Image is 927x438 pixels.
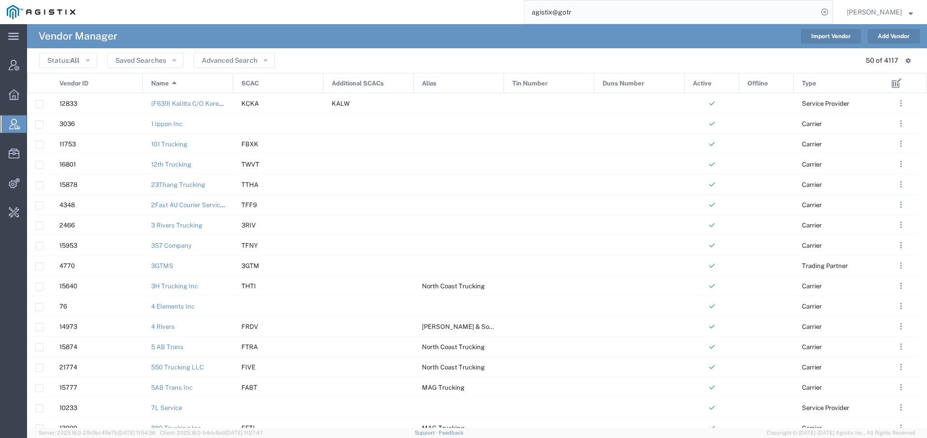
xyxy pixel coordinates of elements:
button: ... [894,381,908,394]
span: Type [802,73,816,94]
span: 4348 [59,201,75,209]
span: . . . [900,219,902,231]
a: 12th Trucking [151,161,191,168]
span: North Coast Trucking [422,364,485,371]
button: ... [894,279,908,293]
h4: Vendor Manager [39,24,117,48]
span: Carrier [802,323,822,330]
span: MAG Trucking [422,384,464,391]
a: 3H Trucking Inc [151,283,198,290]
button: ... [894,360,908,374]
a: 1 Ippon Inc [151,120,183,127]
button: ... [894,239,908,252]
span: . . . [900,381,902,393]
a: 5 AB Trans [151,343,183,351]
span: 4770 [59,262,75,269]
span: 15640 [59,283,77,290]
span: SCAC [241,73,259,94]
span: Trading Partner [802,262,848,269]
span: . . . [900,158,902,170]
button: Status:All [39,53,97,68]
span: 3036 [59,120,75,127]
span: 16801 [59,161,76,168]
button: ... [894,320,908,333]
span: 10233 [59,404,77,411]
a: 3 Rivers Trucking [151,222,202,229]
button: ... [894,421,908,435]
span: MAG Trucking [422,424,464,432]
a: 101 Trucking [151,141,187,148]
button: ... [894,117,908,130]
span: Carrier [802,424,822,432]
span: Carrier [802,343,822,351]
span: Carrier [802,303,822,310]
div: 50 of 4117 [866,56,898,66]
span: North Coast Trucking [422,283,485,290]
span: . . . [900,199,902,211]
span: FIVE [241,364,255,371]
span: Name [151,73,169,94]
button: Import Vendor [801,29,861,43]
a: 880 Trucking Inc [151,424,201,432]
span: Bowman & Sons Trucking [422,323,524,330]
span: FABT [241,384,257,391]
button: ... [894,178,908,191]
span: . . . [900,280,902,292]
a: (F639) Kalitta C/O Korean Air [151,100,236,107]
span: 14973 [59,323,77,330]
span: . . . [900,422,902,434]
span: Carrier [802,283,822,290]
button: ... [894,218,908,232]
button: ... [894,299,908,313]
span: Copyright © [DATE]-[DATE] Agistix Inc., All Rights Reserved [767,429,915,437]
span: 13000 [59,424,77,432]
a: 7L Service [151,404,182,411]
span: . . . [900,260,902,271]
input: Search for shipment number, reference number [524,0,818,24]
span: . . . [900,98,902,109]
span: . . . [900,240,902,251]
button: Advanced Search [194,53,275,68]
span: 15953 [59,242,77,249]
span: KCKA [241,100,259,107]
a: 5AB Trans Inc [151,384,193,391]
span: 2466 [59,222,75,229]
span: . . . [900,361,902,373]
button: ... [894,401,908,414]
button: ... [894,198,908,212]
a: 4 Rivers [151,323,175,330]
button: ... [894,97,908,110]
span: 15874 [59,343,77,351]
span: FTRA [241,343,258,351]
span: . . . [900,179,902,190]
span: [DATE] 11:54:36 [118,430,155,436]
span: FRDV [241,323,258,330]
button: ... [894,157,908,171]
span: Carrier [802,181,822,188]
span: Carrier [802,161,822,168]
span: North Coast Trucking [422,343,485,351]
a: 3GTMS [151,262,173,269]
span: Duns Number [603,73,644,94]
span: Offline [747,73,768,94]
span: FBXK [241,141,258,148]
span: Server: 2025.16.0-21b0bc45e7b [39,430,155,436]
span: Carrier [802,141,822,148]
span: Service Provider [802,404,849,411]
a: 2Fast 4U Courier Service LLC [151,201,237,209]
span: EETI [241,424,255,432]
a: 357 Company [151,242,192,249]
button: ... [894,259,908,272]
a: Support [415,430,439,436]
button: Saved Searches [107,53,183,68]
span: . . . [900,321,902,332]
span: 11753 [59,141,76,148]
span: Carrier [802,201,822,209]
span: . . . [900,118,902,129]
span: . . . [900,341,902,353]
span: 15878 [59,181,77,188]
button: [PERSON_NAME] [846,6,913,18]
span: Carrier [802,242,822,249]
button: Add Vendor [868,29,920,43]
button: ... [894,137,908,151]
